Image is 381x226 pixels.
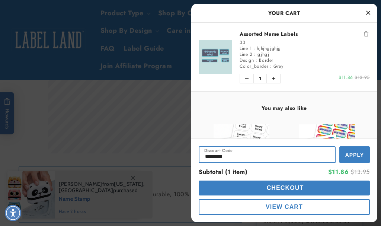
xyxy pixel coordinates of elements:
[131,25,149,28] button: Close conversation starters
[199,181,370,195] button: cart
[5,205,21,221] div: Accessibility Menu
[16,21,99,35] button: Are these labels dishwasher safe?
[199,40,232,74] img: Assorted Name Labels - Label Land
[240,63,268,70] span: Color_border
[256,57,257,64] span: :
[345,152,364,158] span: Apply
[199,168,247,176] span: Subtotal (1 item)
[265,185,304,191] span: Checkout
[6,10,109,19] textarea: Type your message here
[259,57,273,64] span: Border
[257,45,281,52] span: hjhjhgjghjg
[328,168,349,176] span: $11.86
[254,51,256,58] span: :
[240,39,370,45] div: 33
[240,74,253,83] button: Decrease quantity of Assorted Name Labels
[270,63,272,70] span: :
[199,199,370,215] button: cart
[266,204,303,210] span: View Cart
[362,30,370,38] button: Remove Assorted Name Labels
[350,168,370,176] span: $13.95
[273,63,283,70] span: Grey
[267,74,280,83] button: Increase quantity of Assorted Name Labels
[257,51,269,58] span: gjhgj
[214,124,269,180] img: View Stick N' Wear Stikins® Labels
[199,7,370,19] h2: Your Cart
[339,146,370,163] button: Apply
[199,23,370,91] li: product
[199,105,370,111] h4: You may also like
[339,74,353,81] span: $11.86
[240,45,252,52] span: Line 1
[355,74,370,81] span: $13.95
[240,51,253,58] span: Line 2
[9,42,99,56] button: How long before using labeled items?
[299,124,355,180] img: Color Stick N' Wear® Labels - Label Land
[253,45,255,52] span: :
[240,57,254,64] span: Design
[240,30,370,38] a: Assorted Name Labels
[362,7,374,19] button: Close Cart
[253,74,267,83] span: 1
[199,146,336,163] input: Input Discount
